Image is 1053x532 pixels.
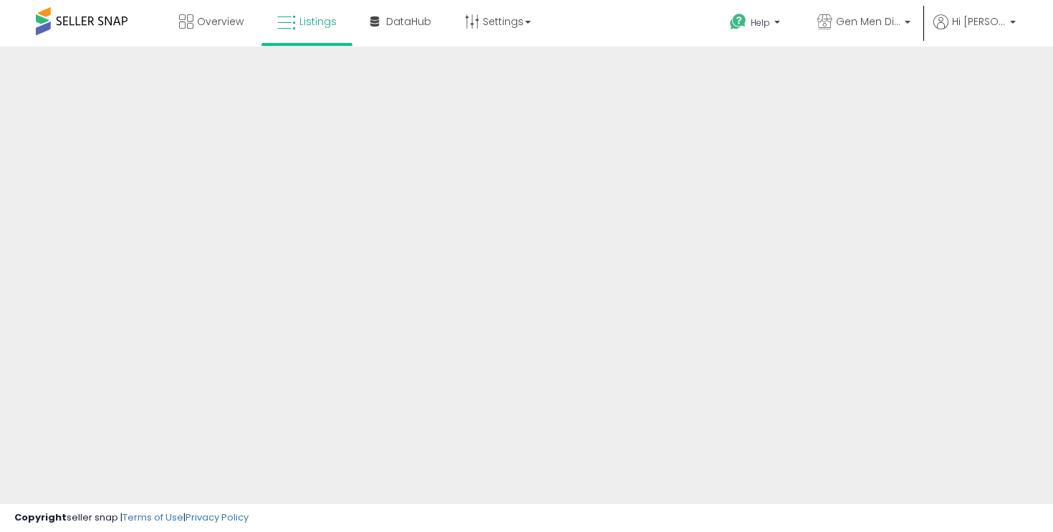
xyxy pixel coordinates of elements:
[14,511,249,525] div: seller snap | |
[299,14,337,29] span: Listings
[197,14,244,29] span: Overview
[14,510,67,524] strong: Copyright
[751,16,770,29] span: Help
[718,2,794,47] a: Help
[186,510,249,524] a: Privacy Policy
[729,13,747,31] i: Get Help
[952,14,1006,29] span: Hi [PERSON_NAME]
[122,510,183,524] a: Terms of Use
[933,14,1016,47] a: Hi [PERSON_NAME]
[386,14,431,29] span: DataHub
[836,14,900,29] span: Gen Men Distributor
